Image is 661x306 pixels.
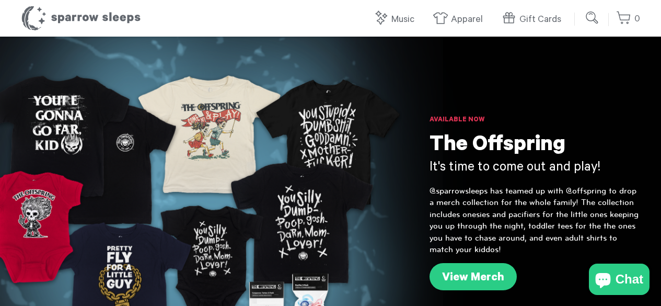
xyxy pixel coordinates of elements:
a: Apparel [433,8,488,31]
h6: Available Now [430,115,640,126]
p: @sparrowsleeps has teamed up with @offspring to drop a merch collection for the whole family! The... [430,185,640,255]
a: 0 [616,8,640,30]
h1: The Offspring [430,133,640,160]
a: Music [373,8,420,31]
inbox-online-store-chat: Shopify online store chat [586,264,653,298]
h3: It's time to come out and play! [430,160,640,177]
input: Submit [582,7,603,28]
a: View Merch [430,263,517,290]
h1: Sparrow Sleeps [21,5,141,31]
a: Gift Cards [501,8,566,31]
